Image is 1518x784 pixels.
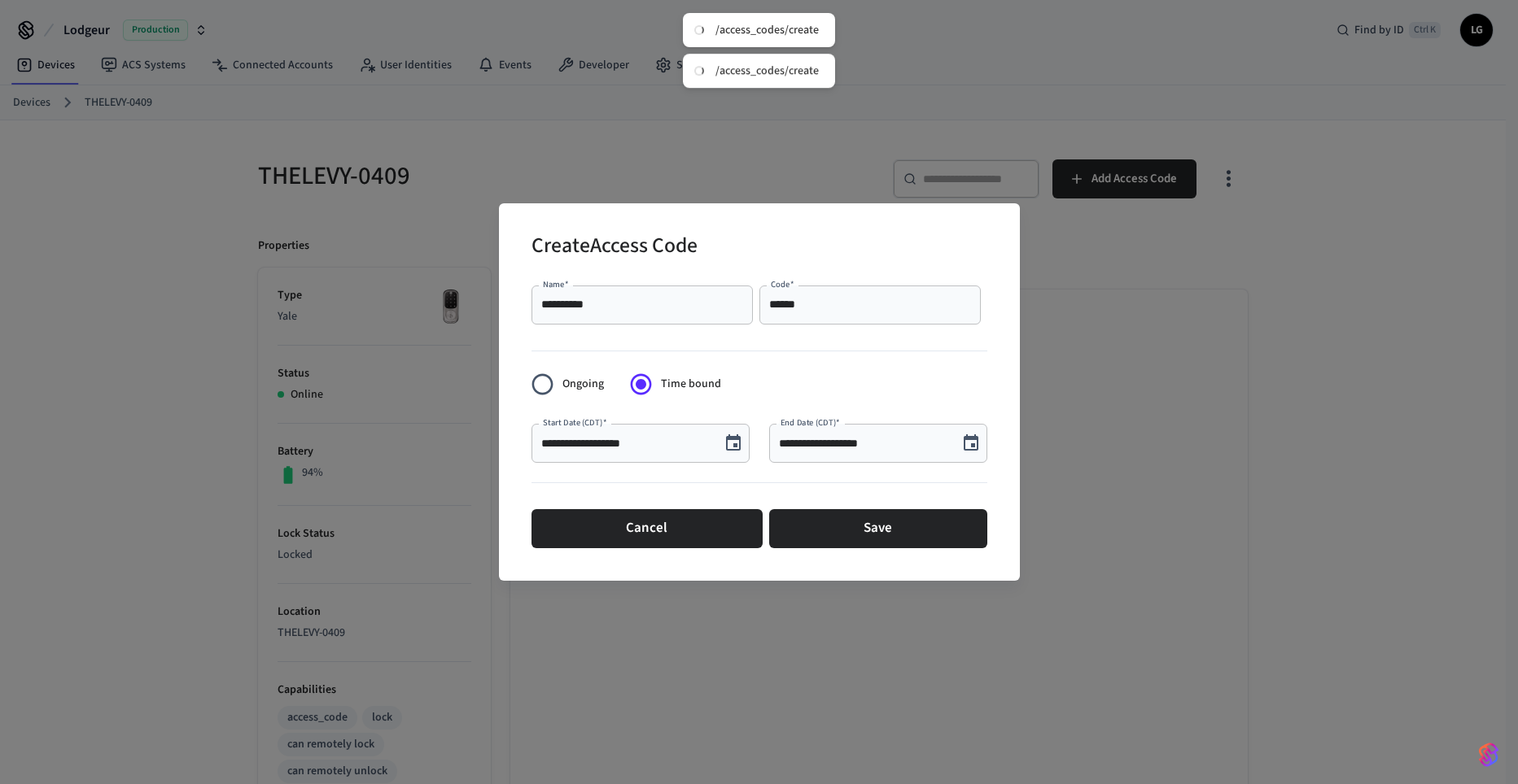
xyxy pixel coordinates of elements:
span: Ongoing [562,376,604,393]
span: Time bound [661,376,721,393]
button: Choose date, selected date is Sep 20, 2025 [717,427,750,460]
img: SeamLogoGradient.69752ec5.svg [1479,742,1498,768]
label: Code [771,278,794,290]
button: Save [769,509,987,548]
label: End Date (CDT) [781,416,840,429]
label: Name [543,278,569,290]
label: Start Date (CDT) [543,416,606,429]
h2: Create Access Code [532,223,698,272]
div: /access_codes/create [715,63,819,78]
button: Choose date, selected date is Oct 11, 2025 [955,427,987,460]
button: Cancel [532,509,763,548]
div: /access_codes/create [715,23,819,37]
